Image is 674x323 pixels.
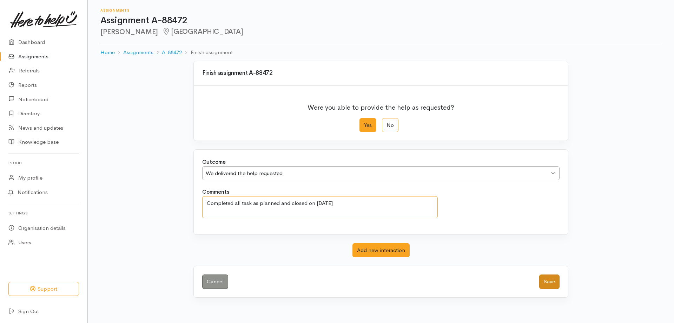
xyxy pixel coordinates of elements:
label: Comments [202,188,229,196]
p: Were you able to provide the help as requested? [308,98,454,112]
h6: Profile [8,158,79,168]
a: Assignments [123,49,153,57]
button: Add new interaction [352,243,410,258]
label: Outcome [202,158,226,166]
button: Save [539,274,560,289]
a: Cancel [202,274,228,289]
a: Home [100,49,115,57]
span: [GEOGRAPHIC_DATA] [162,27,243,36]
button: Support [8,282,79,296]
h6: Settings [8,208,79,218]
a: A-88472 [162,49,182,57]
h6: Assignments [100,8,661,12]
h2: [PERSON_NAME] [100,28,661,36]
nav: breadcrumb [100,44,661,61]
li: Finish assignment [182,49,232,57]
label: Yes [359,118,376,133]
label: No [382,118,398,133]
div: We delivered the help requested [206,169,549,177]
h3: Finish assignment A-88472 [202,70,560,77]
h1: Assignment A-88472 [100,15,661,26]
